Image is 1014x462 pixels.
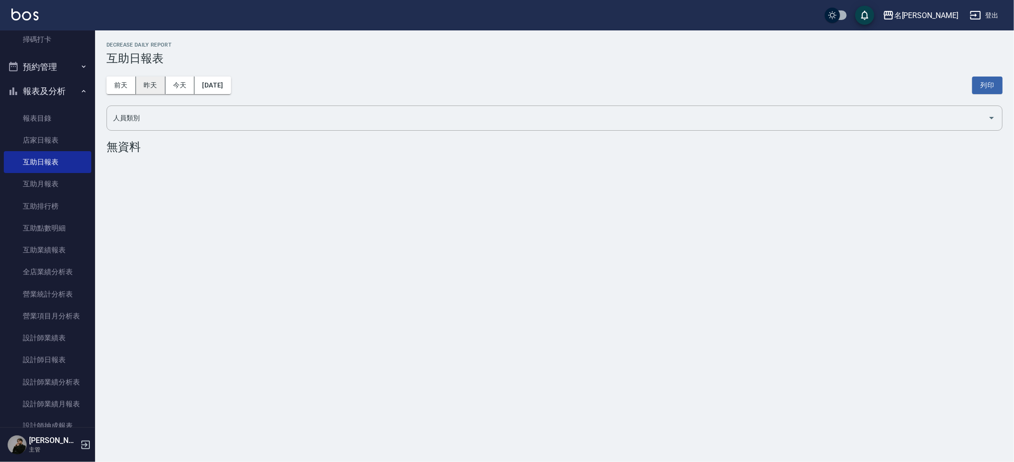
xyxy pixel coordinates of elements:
[11,9,39,20] img: Logo
[4,349,91,371] a: 設計師日報表
[165,77,195,94] button: 今天
[111,110,984,126] input: 人員名稱
[4,283,91,305] a: 營業統計分析表
[855,6,874,25] button: save
[29,436,77,445] h5: [PERSON_NAME]
[972,77,1003,94] button: 列印
[4,415,91,437] a: 設計師抽成報表
[4,55,91,79] button: 預約管理
[4,79,91,104] button: 報表及分析
[8,435,27,454] img: Person
[4,217,91,239] a: 互助點數明細
[4,371,91,393] a: 設計師業績分析表
[106,52,1003,65] h3: 互助日報表
[4,195,91,217] a: 互助排行榜
[4,327,91,349] a: 設計師業績表
[966,7,1003,24] button: 登出
[136,77,165,94] button: 昨天
[106,77,136,94] button: 前天
[106,140,1003,154] div: 無資料
[4,305,91,327] a: 營業項目月分析表
[4,151,91,173] a: 互助日報表
[894,10,958,21] div: 名[PERSON_NAME]
[106,42,1003,48] h2: Decrease Daily Report
[194,77,231,94] button: [DATE]
[4,393,91,415] a: 設計師業績月報表
[4,173,91,195] a: 互助月報表
[4,239,91,261] a: 互助業績報表
[984,110,999,125] button: Open
[4,129,91,151] a: 店家日報表
[4,107,91,129] a: 報表目錄
[4,29,91,50] a: 掃碼打卡
[879,6,962,25] button: 名[PERSON_NAME]
[4,261,91,283] a: 全店業績分析表
[29,445,77,454] p: 主管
